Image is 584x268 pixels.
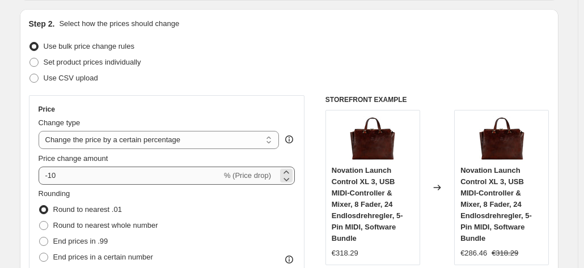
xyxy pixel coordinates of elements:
h2: Step 2. [29,18,55,29]
span: Round to nearest .01 [53,205,122,214]
span: Rounding [39,189,70,198]
span: Price change amount [39,154,108,163]
span: % (Price drop) [224,171,271,180]
span: End prices in a certain number [53,253,153,261]
img: 81FQiHKGg0L_80x.jpg [479,116,524,161]
strike: €318.29 [492,248,518,259]
span: Set product prices individually [44,58,141,66]
p: Select how the prices should change [59,18,179,29]
span: Use bulk price change rules [44,42,134,50]
input: -15 [39,167,222,185]
span: Change type [39,118,81,127]
div: €286.46 [460,248,487,259]
div: €318.29 [332,248,358,259]
span: Round to nearest whole number [53,221,158,229]
img: 81FQiHKGg0L_80x.jpg [350,116,395,161]
h6: STOREFRONT EXAMPLE [325,95,549,104]
span: Novation Launch Control XL 3, USB MIDI-Controller & Mixer, 8 Fader, 24 Endlosdrehregler, 5-Pin MI... [460,166,532,243]
h3: Price [39,105,55,114]
span: Use CSV upload [44,74,98,82]
span: Novation Launch Control XL 3, USB MIDI-Controller & Mixer, 8 Fader, 24 Endlosdrehregler, 5-Pin MI... [332,166,403,243]
span: End prices in .99 [53,237,108,245]
div: help [283,134,295,145]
